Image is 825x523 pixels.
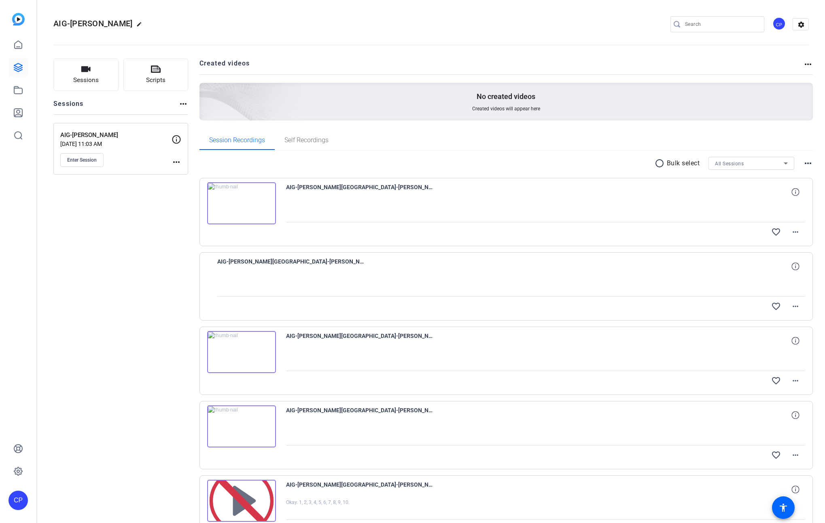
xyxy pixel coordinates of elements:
mat-icon: favorite_border [771,450,781,460]
h2: Created videos [199,59,804,74]
span: AIG-[PERSON_NAME][GEOGRAPHIC_DATA]-[PERSON_NAME]-2025-09-01-12-45-37-336-0 [217,257,367,276]
mat-icon: favorite_border [771,376,781,386]
h2: Sessions [53,99,84,114]
img: thumb-nail [207,182,276,224]
span: AIG-[PERSON_NAME][GEOGRAPHIC_DATA]-[PERSON_NAME]-2025-09-01-12-29-41-448-0 [286,405,436,425]
button: Enter Session [60,153,104,167]
img: thumb-nail [207,331,276,373]
img: Preview is unavailable [207,480,276,522]
span: Sessions [73,76,99,85]
input: Search [685,19,758,29]
mat-icon: more_horiz [791,450,800,460]
ngx-avatar: Chris Pulleyn [772,17,787,31]
p: No created videos [477,92,535,101]
mat-icon: more_horiz [791,227,800,237]
button: Scripts [123,59,189,91]
mat-icon: more_horiz [803,158,813,168]
span: Created videos will appear here [472,105,540,112]
mat-icon: settings [793,19,809,31]
span: AIG-[PERSON_NAME] [53,19,132,28]
mat-icon: more_horiz [803,59,813,69]
span: All Sessions [715,161,744,167]
p: [DATE] 11:03 AM [60,141,172,147]
span: AIG-[PERSON_NAME][GEOGRAPHIC_DATA]-[PERSON_NAME]-2025-09-01-12-41-16-138-0 [286,331,436,350]
img: thumb-nail [207,405,276,447]
div: CP [772,17,786,30]
p: AIG-[PERSON_NAME] [60,131,172,140]
span: Enter Session [67,157,97,163]
mat-icon: favorite_border [771,227,781,237]
img: blue-gradient.svg [12,13,25,25]
p: Bulk select [667,158,700,168]
mat-icon: radio_button_unchecked [655,158,667,168]
span: Self Recordings [284,137,329,143]
span: Session Recordings [209,137,265,143]
mat-icon: edit [136,21,146,31]
mat-icon: favorite_border [771,302,781,311]
span: AIG-[PERSON_NAME][GEOGRAPHIC_DATA]-[PERSON_NAME]-2025-09-01-12-23-15-017-1 [286,480,436,499]
mat-icon: accessibility [778,503,788,512]
mat-icon: more_horiz [178,99,188,109]
span: Scripts [146,76,165,85]
mat-icon: more_horiz [172,157,181,167]
mat-icon: more_horiz [791,302,800,311]
button: Sessions [53,59,119,91]
img: Creted videos background [109,3,302,178]
div: CP [8,491,28,510]
span: AIG-[PERSON_NAME][GEOGRAPHIC_DATA]-[PERSON_NAME]-2025-09-01-12-51-05-439-0 [286,182,436,202]
mat-icon: more_horiz [791,376,800,386]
